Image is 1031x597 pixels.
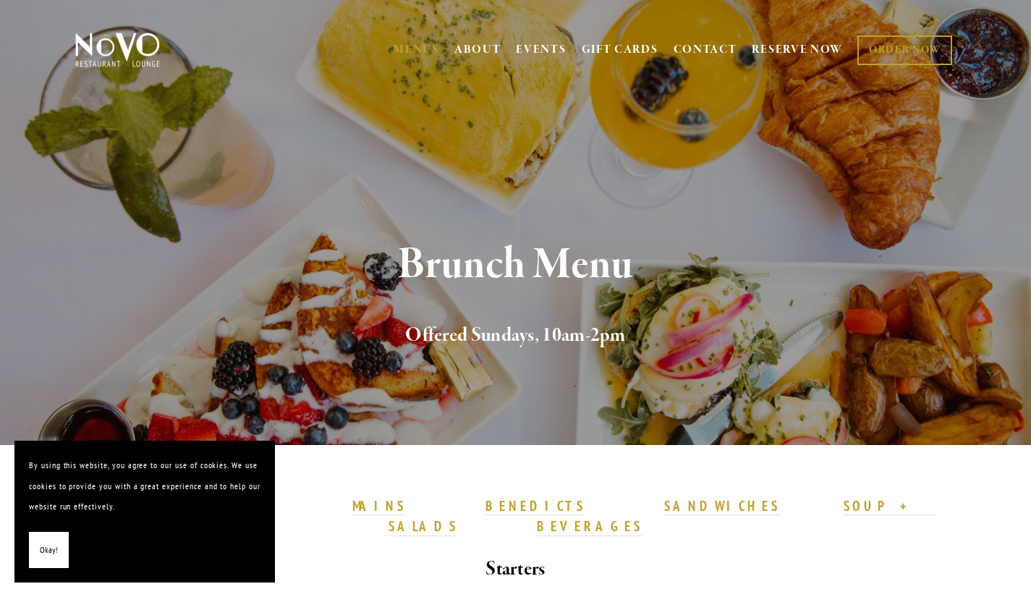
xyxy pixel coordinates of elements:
a: RESERVE NOW [752,36,843,64]
button: Okay! [29,532,69,569]
a: ORDER NOW [857,35,952,65]
h1: Brunch Menu [99,242,933,289]
a: MAINS [352,497,407,516]
a: SANDWICHES [664,497,780,516]
span: Okay! [40,540,58,561]
strong: BEVERAGES [537,517,642,535]
strong: BENEDICTS [485,497,585,515]
a: MENUS [394,43,439,57]
strong: SANDWICHES [664,497,780,515]
a: EVENTS [516,43,566,57]
a: CONTACT [674,36,737,64]
strong: Starters [485,556,545,582]
h2: Offered Sundays, 10am-2pm [99,321,933,351]
a: ABOUT [454,43,501,57]
a: SOUP + SALADS [389,497,936,536]
a: BEVERAGES [537,517,642,536]
section: Cookie banner [14,441,275,583]
p: By using this website, you agree to our use of cookies. We use cookies to provide you with a grea... [29,455,260,517]
a: GIFT CARDS [582,36,658,64]
strong: MAINS [352,497,407,515]
img: Novo Restaurant &amp; Lounge [72,32,163,68]
a: BENEDICTS [485,497,585,516]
